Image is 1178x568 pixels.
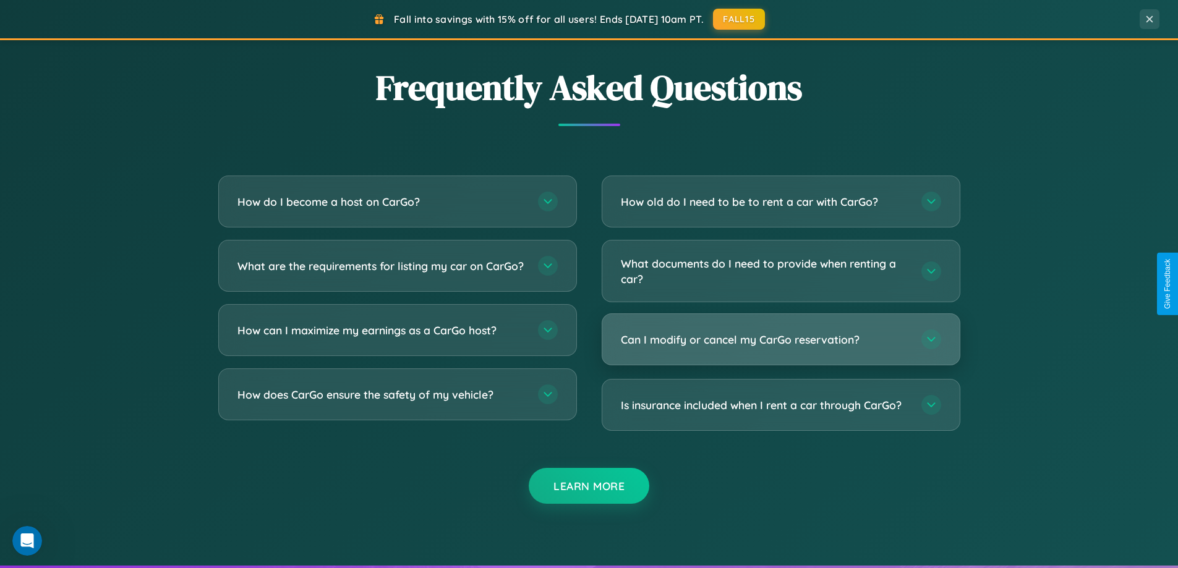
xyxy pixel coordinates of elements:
[12,526,42,556] iframe: Intercom live chat
[713,9,765,30] button: FALL15
[621,397,909,413] h3: Is insurance included when I rent a car through CarGo?
[621,256,909,286] h3: What documents do I need to provide when renting a car?
[1163,259,1172,309] div: Give Feedback
[621,332,909,347] h3: Can I modify or cancel my CarGo reservation?
[218,64,960,111] h2: Frequently Asked Questions
[529,468,649,504] button: Learn More
[621,194,909,210] h3: How old do I need to be to rent a car with CarGo?
[237,323,526,338] h3: How can I maximize my earnings as a CarGo host?
[237,387,526,402] h3: How does CarGo ensure the safety of my vehicle?
[394,13,704,25] span: Fall into savings with 15% off for all users! Ends [DATE] 10am PT.
[237,194,526,210] h3: How do I become a host on CarGo?
[237,258,526,274] h3: What are the requirements for listing my car on CarGo?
